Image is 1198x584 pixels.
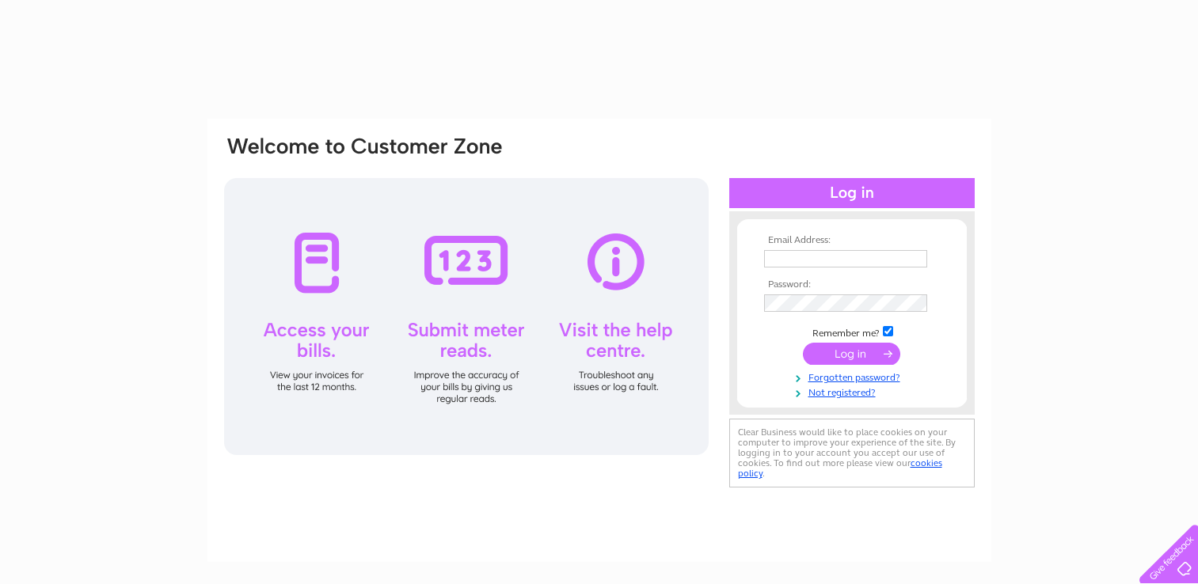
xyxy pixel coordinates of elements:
a: cookies policy [738,457,942,479]
div: Clear Business would like to place cookies on your computer to improve your experience of the sit... [729,419,975,487]
a: Forgotten password? [764,369,944,384]
a: Not registered? [764,384,944,399]
td: Remember me? [760,324,944,339]
th: Password: [760,279,944,290]
input: Submit [803,343,900,365]
th: Email Address: [760,235,944,246]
